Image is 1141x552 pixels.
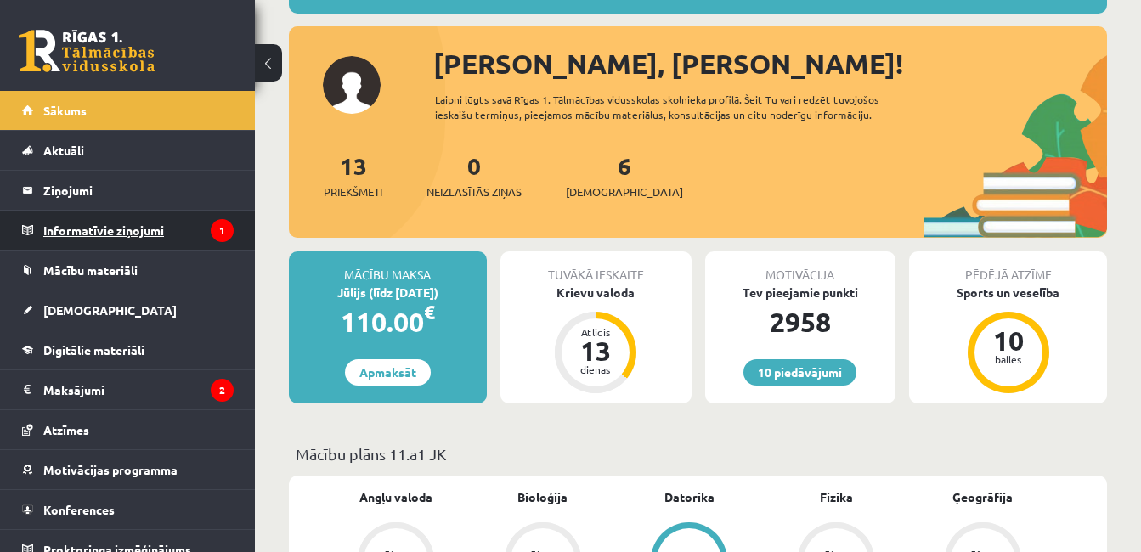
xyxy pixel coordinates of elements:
[289,301,487,342] div: 110.00
[359,488,432,506] a: Angļu valoda
[43,103,87,118] span: Sākums
[22,370,234,409] a: Maksājumi2
[22,91,234,130] a: Sākums
[43,262,138,278] span: Mācību materiāli
[664,488,715,506] a: Datorika
[19,30,155,72] a: Rīgas 1. Tālmācības vidusskola
[43,143,84,158] span: Aktuāli
[211,219,234,242] i: 1
[705,301,896,342] div: 2958
[324,183,382,200] span: Priekšmeti
[566,183,683,200] span: [DEMOGRAPHIC_DATA]
[324,150,382,200] a: 13Priekšmeti
[43,502,115,517] span: Konferences
[909,284,1107,301] div: Sports un veselība
[22,171,234,210] a: Ziņojumi
[952,488,1013,506] a: Ģeogrāfija
[743,359,856,386] a: 10 piedāvājumi
[433,43,1107,84] div: [PERSON_NAME], [PERSON_NAME]!
[500,251,692,284] div: Tuvākā ieskaite
[289,284,487,301] div: Jūlijs (līdz [DATE])
[296,442,1100,465] p: Mācību plāns 11.a1 JK
[570,337,621,364] div: 13
[570,364,621,375] div: dienas
[345,359,431,386] a: Apmaksāt
[22,330,234,369] a: Digitālie materiāli
[22,131,234,170] a: Aktuāli
[909,284,1107,396] a: Sports un veselība 10 balles
[820,488,853,506] a: Fizika
[43,462,178,477] span: Motivācijas programma
[570,327,621,337] div: Atlicis
[43,422,89,437] span: Atzīmes
[983,354,1034,364] div: balles
[424,300,435,324] span: €
[426,150,522,200] a: 0Neizlasītās ziņas
[426,183,522,200] span: Neizlasītās ziņas
[22,490,234,529] a: Konferences
[705,284,896,301] div: Tev pieejamie punkti
[22,450,234,489] a: Motivācijas programma
[22,290,234,330] a: [DEMOGRAPHIC_DATA]
[22,410,234,449] a: Atzīmes
[43,171,234,210] legend: Ziņojumi
[22,211,234,250] a: Informatīvie ziņojumi1
[983,327,1034,354] div: 10
[289,251,487,284] div: Mācību maksa
[500,284,692,301] div: Krievu valoda
[517,488,568,506] a: Bioloģija
[43,342,144,358] span: Digitālie materiāli
[566,150,683,200] a: 6[DEMOGRAPHIC_DATA]
[500,284,692,396] a: Krievu valoda Atlicis 13 dienas
[435,92,926,122] div: Laipni lūgts savā Rīgas 1. Tālmācības vidusskolas skolnieka profilā. Šeit Tu vari redzēt tuvojošo...
[909,251,1107,284] div: Pēdējā atzīme
[705,251,896,284] div: Motivācija
[211,379,234,402] i: 2
[43,211,234,250] legend: Informatīvie ziņojumi
[43,302,177,318] span: [DEMOGRAPHIC_DATA]
[22,251,234,290] a: Mācību materiāli
[43,370,234,409] legend: Maksājumi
